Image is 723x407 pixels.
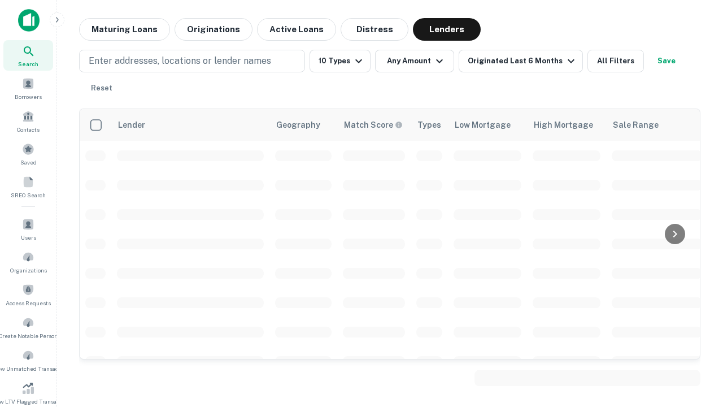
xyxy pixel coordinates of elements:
button: Distress [341,18,408,41]
a: Create Notable Person [3,312,53,343]
button: Lenders [413,18,481,41]
span: Access Requests [6,298,51,308]
div: High Mortgage [534,118,593,132]
th: Low Mortgage [448,109,527,141]
button: Originations [175,18,252,41]
a: Access Requests [3,279,53,310]
button: All Filters [587,50,644,72]
div: Sale Range [613,118,659,132]
div: Types [417,118,441,132]
button: Any Amount [375,50,454,72]
span: Organizations [10,266,47,275]
th: Sale Range [606,109,708,141]
span: Saved [20,158,37,167]
div: Lender [118,118,145,132]
th: Types [411,109,448,141]
span: Contacts [17,125,40,134]
th: Capitalize uses an advanced AI algorithm to match your search with the best lender. The match sco... [337,109,411,141]
p: Enter addresses, locations or lender names [89,54,271,68]
button: Originated Last 6 Months [459,50,583,72]
button: Reset [84,77,120,99]
button: Save your search to get updates of matches that match your search criteria. [648,50,685,72]
span: Users [21,233,36,242]
a: Saved [3,138,53,169]
span: Borrowers [15,92,42,101]
a: Review Unmatched Transactions [3,345,53,375]
button: Maturing Loans [79,18,170,41]
div: Originated Last 6 Months [468,54,578,68]
a: SREO Search [3,171,53,202]
span: Search [18,59,38,68]
a: Organizations [3,246,53,277]
h6: Match Score [344,119,400,131]
div: Geography [276,118,320,132]
button: Active Loans [257,18,336,41]
a: Contacts [3,106,53,136]
th: Lender [111,109,269,141]
a: Borrowers [3,73,53,103]
a: Users [3,214,53,244]
div: Capitalize uses an advanced AI algorithm to match your search with the best lender. The match sco... [344,119,403,131]
div: Low Mortgage [455,118,511,132]
img: capitalize-icon.png [18,9,40,32]
button: Enter addresses, locations or lender names [79,50,305,72]
a: Search [3,40,53,71]
button: 10 Types [310,50,371,72]
iframe: Chat Widget [667,317,723,371]
th: High Mortgage [527,109,606,141]
span: SREO Search [11,190,46,200]
th: Geography [269,109,337,141]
